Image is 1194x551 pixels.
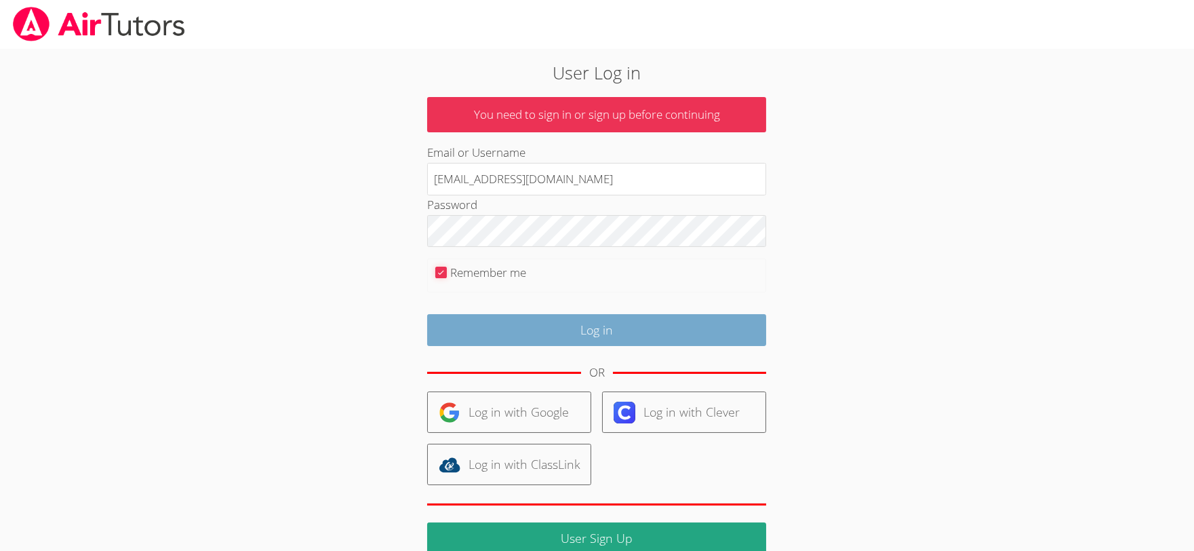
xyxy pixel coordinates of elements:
[439,402,460,423] img: google-logo-50288ca7cdecda66e5e0955fdab243c47b7ad437acaf1139b6f446037453330a.svg
[275,60,919,85] h2: User Log in
[427,314,766,346] input: Log in
[427,97,766,133] p: You need to sign in or sign up before continuing
[450,265,526,280] label: Remember me
[602,392,766,433] a: Log in with Clever
[427,392,591,433] a: Log in with Google
[427,197,477,212] label: Password
[12,7,186,41] img: airtutors_banner-c4298cdbf04f3fff15de1276eac7730deb9818008684d7c2e4769d2f7ddbe033.png
[589,363,605,383] div: OR
[427,145,525,160] label: Email or Username
[427,444,591,485] a: Log in with ClassLink
[614,402,635,423] img: clever-logo-6eab21bc6e7a338710f1a6ff85c0baf02591cd810cc4098c63d3a4b26e2feb20.svg
[439,454,460,476] img: classlink-logo-d6bb404cc1216ec64c9a2012d9dc4662098be43eaf13dc465df04b49fa7ab582.svg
